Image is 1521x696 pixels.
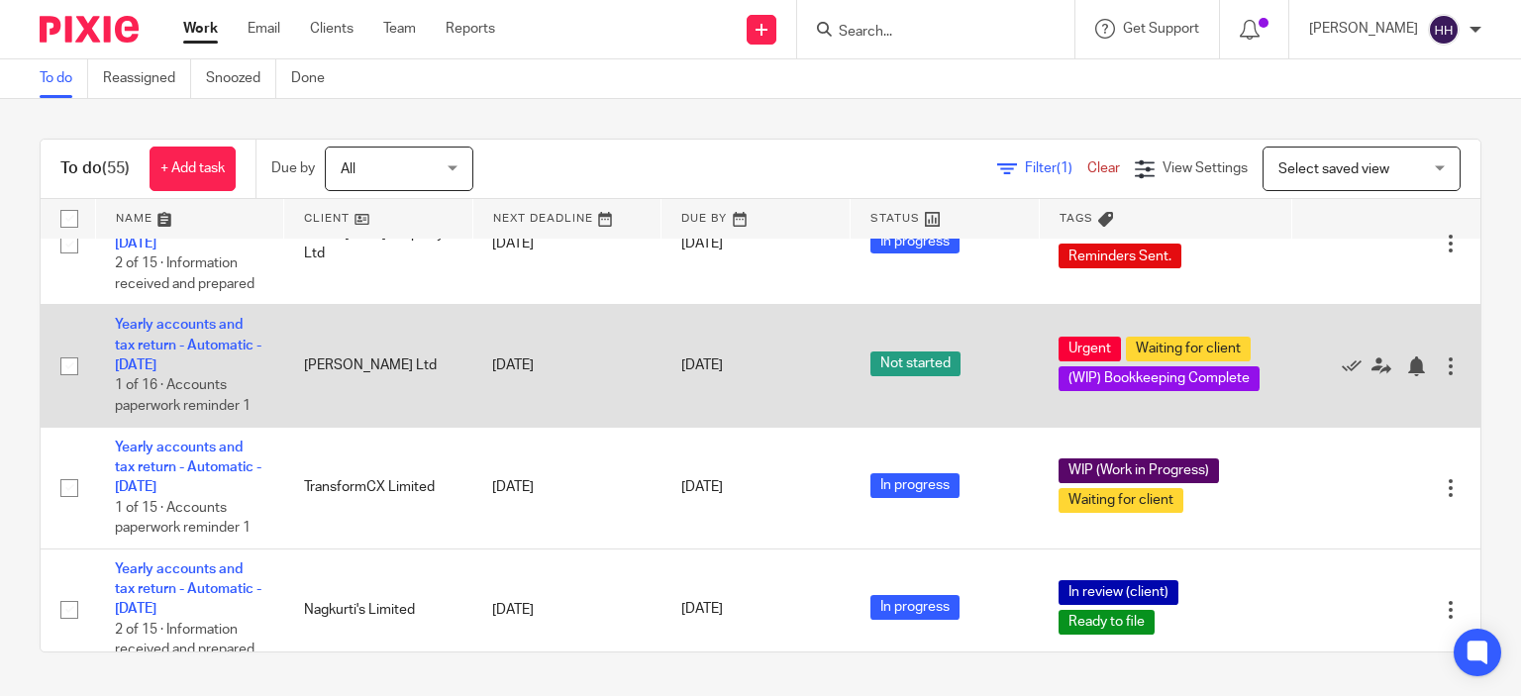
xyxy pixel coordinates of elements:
span: Urgent [1059,337,1121,361]
span: Waiting for client [1126,337,1251,361]
a: To do [40,59,88,98]
a: Yearly accounts and tax return - Automatic - [DATE] [115,562,261,617]
span: In progress [870,229,960,253]
a: Reassigned [103,59,191,98]
a: Email [248,19,280,39]
span: Waiting for client [1059,488,1183,513]
span: View Settings [1163,161,1248,175]
span: [DATE] [681,481,723,495]
td: [DATE] [472,305,661,427]
a: Clear [1087,161,1120,175]
a: Mark as done [1342,355,1371,375]
a: + Add task [150,147,236,191]
span: Get Support [1123,22,1199,36]
p: Due by [271,158,315,178]
img: Pixie [40,16,139,43]
span: In review (client) [1059,580,1178,605]
td: [DATE] [472,427,661,548]
span: 2 of 15 · Information received and prepared [115,623,254,657]
span: Select saved view [1278,162,1389,176]
span: 2 of 15 · Information received and prepared [115,257,254,292]
a: Reports [446,19,495,39]
span: In progress [870,473,960,498]
span: In progress [870,595,960,620]
input: Search [837,24,1015,42]
td: [DATE] [472,548,661,670]
span: Reminders Sent. [1059,244,1181,268]
span: Tags [1060,213,1093,224]
td: [PERSON_NAME] Ltd [284,305,473,427]
td: [DATE] [472,183,661,305]
a: Team [383,19,416,39]
a: Yearly accounts and tax return - Automatic - [DATE] [115,441,261,495]
td: TransformCX Limited [284,427,473,548]
span: 1 of 16 · Accounts paperwork reminder 1 [115,379,251,414]
h1: To do [60,158,130,179]
img: svg%3E [1428,14,1460,46]
td: Invest [DATE] Property Ltd [284,183,473,305]
span: Filter [1025,161,1087,175]
a: Snoozed [206,59,276,98]
a: Work [183,19,218,39]
span: 1 of 15 · Accounts paperwork reminder 1 [115,501,251,536]
a: Clients [310,19,354,39]
span: (55) [102,160,130,176]
a: Yearly accounts and tax return - Automatic - [DATE] [115,318,261,372]
span: [DATE] [681,237,723,250]
span: Ready to file [1059,610,1155,635]
span: All [341,162,355,176]
span: Not started [870,351,961,376]
span: (1) [1057,161,1072,175]
span: (WIP) Bookkeeping Complete [1059,366,1260,391]
td: Nagkurti's Limited [284,548,473,670]
a: Done [291,59,340,98]
span: [DATE] [681,603,723,617]
p: [PERSON_NAME] [1309,19,1418,39]
span: [DATE] [681,358,723,372]
span: WIP (Work in Progress) [1059,458,1219,483]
